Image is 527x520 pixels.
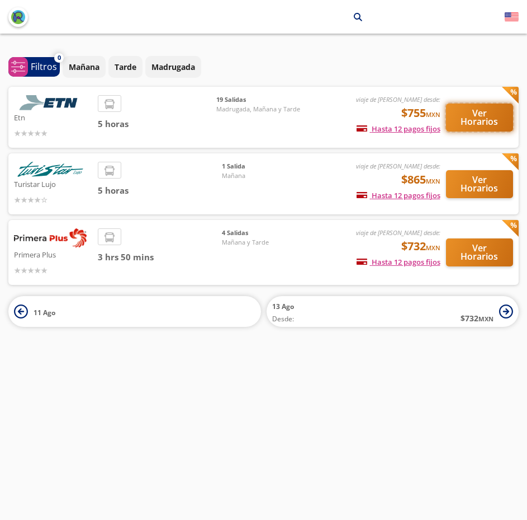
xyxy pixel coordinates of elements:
[14,247,92,261] p: Primera Plus
[115,61,136,73] p: Tarde
[426,110,440,119] small: MXN
[357,257,440,267] span: Hasta 12 pagos fijos
[98,184,222,197] span: 5 horas
[357,124,440,134] span: Hasta 12 pagos fijos
[426,243,440,252] small: MXN
[446,238,514,266] button: Ver Horarios
[14,162,87,177] img: Turistar Lujo
[151,61,195,73] p: Madrugada
[357,190,440,200] span: Hasta 12 pagos fijos
[505,10,519,24] button: English
[14,177,92,190] p: Turistar Lujo
[145,56,201,78] button: Madrugada
[356,228,440,237] em: viaje de [PERSON_NAME] desde:
[222,162,300,171] span: 1 Salida
[14,95,87,110] img: Etn
[478,315,493,323] small: MXN
[216,95,300,105] span: 19 Salidas
[401,238,440,255] span: $732
[401,171,440,188] span: $865
[356,95,440,104] em: viaje de [PERSON_NAME] desde:
[58,53,61,63] span: 0
[356,162,440,170] em: viaje de [PERSON_NAME] desde:
[460,312,493,324] span: $ 732
[98,118,216,130] span: 5 horas
[168,11,252,23] p: [DATE][PERSON_NAME]
[446,170,514,198] button: Ver Horarios
[8,57,60,77] button: 0Filtros
[8,296,261,327] button: 11 Ago
[8,7,28,27] button: back
[222,238,300,247] span: Mañana y Tarde
[272,302,294,311] span: 13 Ago
[108,56,143,78] button: Tarde
[267,296,519,327] button: 13 AgoDesde:$732MXN
[272,314,294,324] span: Desde:
[446,104,514,132] button: Ver Horarios
[63,56,106,78] button: Mañana
[14,110,92,124] p: Etn
[216,105,300,114] span: Madrugada, Mañana y Tarde
[14,228,87,247] img: Primera Plus
[34,308,55,317] span: 11 Ago
[69,61,99,73] p: Mañana
[426,177,440,185] small: MXN
[401,105,440,121] span: $755
[31,60,57,73] p: Filtros
[266,11,345,23] p: [GEOGRAPHIC_DATA]
[222,171,300,181] span: Mañana
[98,251,222,264] span: 3 hrs 50 mins
[222,228,300,238] span: 4 Salidas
